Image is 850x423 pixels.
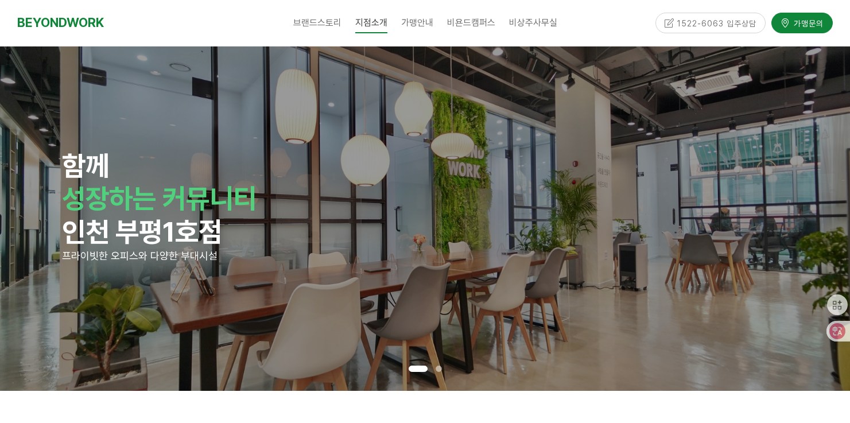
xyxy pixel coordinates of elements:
[771,12,833,32] a: 가맹문의
[401,17,433,28] span: 가맹안내
[509,17,557,28] span: 비상주사무실
[348,9,394,37] a: 지점소개
[62,149,109,183] strong: 함께
[394,9,440,37] a: 가맹안내
[17,12,104,33] a: BEYONDWORK
[62,250,218,262] span: 프라이빗한 오피스와 다양한 부대시설
[286,9,348,37] a: 브랜드스토리
[447,17,495,28] span: 비욘드캠퍼스
[790,17,824,28] span: 가맹문의
[62,215,222,249] strong: 인천 부평1호점
[355,12,387,33] span: 지점소개
[62,182,257,215] strong: 성장하는 커뮤니티
[293,17,341,28] span: 브랜드스토리
[502,9,564,37] a: 비상주사무실
[440,9,502,37] a: 비욘드캠퍼스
